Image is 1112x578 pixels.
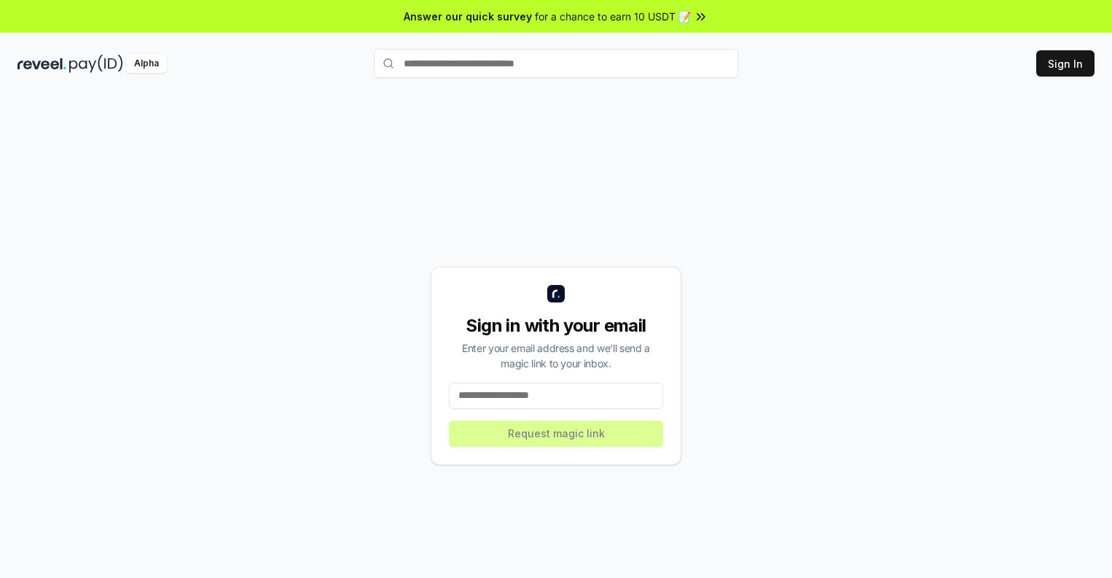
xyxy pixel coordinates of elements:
[69,55,123,73] img: pay_id
[449,314,663,337] div: Sign in with your email
[535,9,691,24] span: for a chance to earn 10 USDT 📝
[547,285,565,302] img: logo_small
[449,340,663,371] div: Enter your email address and we’ll send a magic link to your inbox.
[126,55,167,73] div: Alpha
[404,9,532,24] span: Answer our quick survey
[1036,50,1095,77] button: Sign In
[17,55,66,73] img: reveel_dark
